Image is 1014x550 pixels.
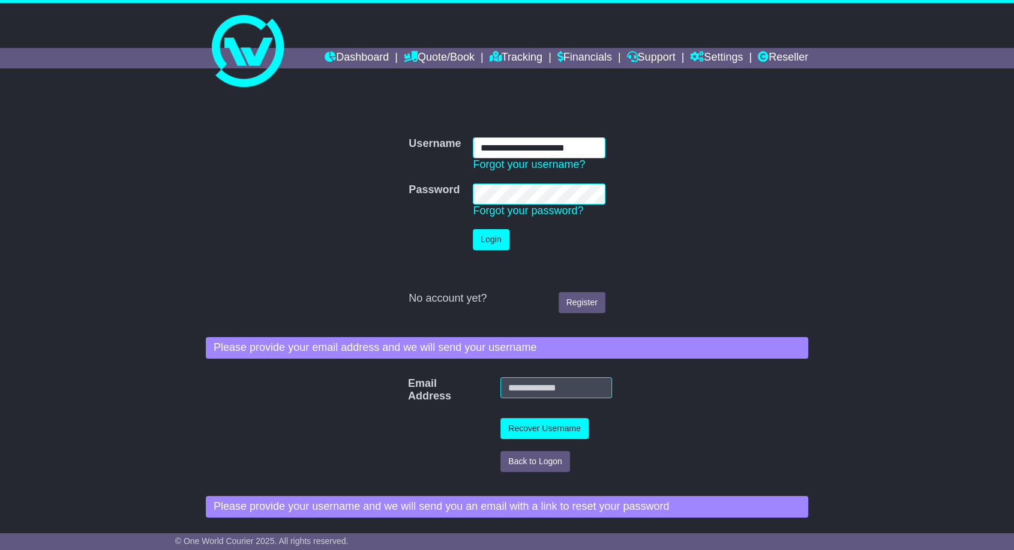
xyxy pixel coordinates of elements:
button: Back to Logon [500,451,570,472]
a: Support [626,48,675,68]
div: No account yet? [409,292,605,305]
a: Tracking [490,48,542,68]
a: Reseller [758,48,808,68]
a: Settings [690,48,743,68]
a: Quote/Book [404,48,475,68]
a: Forgot your password? [473,205,583,217]
label: Username [409,137,461,151]
button: Login [473,229,509,250]
a: Forgot your username? [473,158,585,170]
a: Dashboard [325,48,389,68]
span: © One World Courier 2025. All rights reserved. [175,536,349,546]
div: Please provide your email address and we will send your username [206,337,808,359]
label: Email Address [402,377,424,403]
a: Financials [557,48,612,68]
div: Please provide your username and we will send you an email with a link to reset your password [206,496,808,518]
label: Password [409,184,460,197]
a: Register [559,292,605,313]
button: Recover Username [500,418,589,439]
